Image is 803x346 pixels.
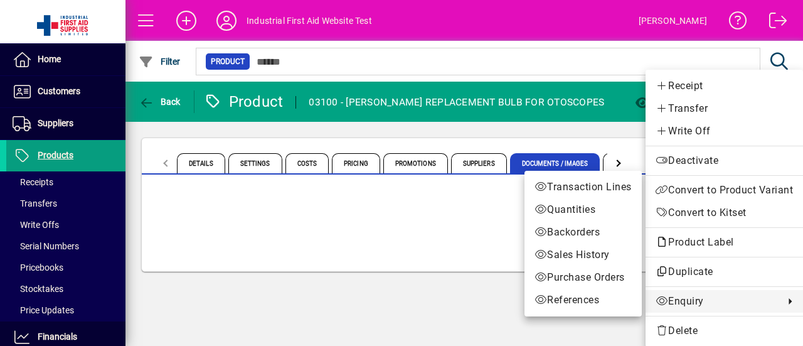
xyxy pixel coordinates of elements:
[656,183,793,198] span: Convert to Product Variant
[656,124,793,139] span: Write Off
[656,294,778,309] span: Enquiry
[534,247,632,262] span: Sales History
[656,78,793,94] span: Receipt
[656,153,793,168] span: Deactivate
[534,293,632,308] span: References
[656,264,793,279] span: Duplicate
[656,101,793,116] span: Transfer
[656,205,793,220] span: Convert to Kitset
[534,225,632,240] span: Backorders
[534,180,632,195] span: Transaction Lines
[656,323,793,338] span: Delete
[534,202,632,217] span: Quantities
[656,236,740,248] span: Product Label
[534,270,632,285] span: Purchase Orders
[646,149,803,172] button: Deactivate product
